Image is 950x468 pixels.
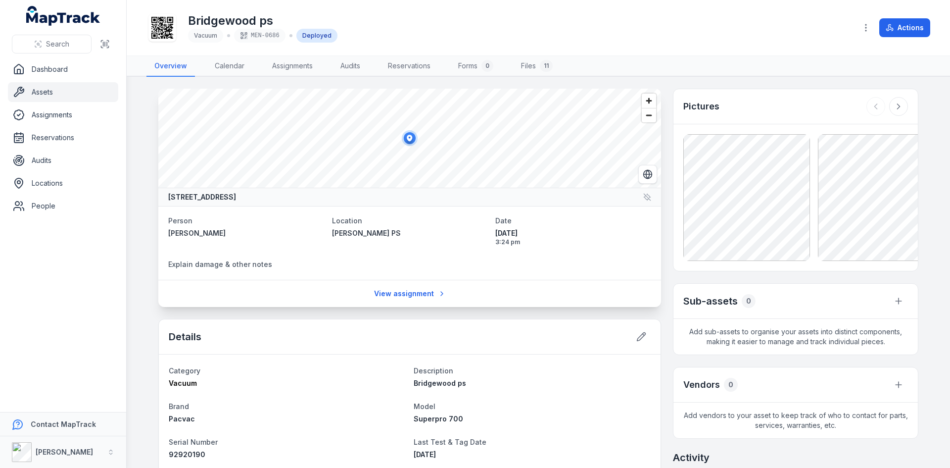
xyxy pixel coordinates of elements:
[8,196,118,216] a: People
[8,128,118,148] a: Reservations
[169,415,195,423] span: Pacvac
[414,366,453,375] span: Description
[642,94,656,108] button: Zoom in
[158,89,661,188] canvas: Map
[450,56,501,77] a: Forms0
[481,60,493,72] div: 0
[673,319,918,355] span: Add sub-assets to organise your assets into distinct components, making it easier to manage and t...
[169,379,197,387] span: Vacuum
[8,151,118,170] a: Audits
[26,6,100,26] a: MapTrack
[332,229,401,237] span: [PERSON_NAME] PS
[879,18,930,37] button: Actions
[168,192,236,202] strong: [STREET_ADDRESS]
[683,294,738,308] h2: Sub-assets
[742,294,756,308] div: 0
[513,56,561,77] a: Files11
[642,108,656,122] button: Zoom out
[146,56,195,77] a: Overview
[168,228,324,238] a: [PERSON_NAME]
[414,438,486,446] span: Last Test & Tag Date
[168,216,192,225] span: Person
[12,35,92,53] button: Search
[46,39,69,49] span: Search
[332,56,368,77] a: Audits
[495,238,651,246] span: 3:24 pm
[414,379,466,387] span: Bridgewood ps
[332,228,488,238] a: [PERSON_NAME] PS
[31,420,96,428] strong: Contact MapTrack
[194,32,217,39] span: Vacuum
[296,29,337,43] div: Deployed
[414,402,435,411] span: Model
[169,402,189,411] span: Brand
[380,56,438,77] a: Reservations
[540,60,553,72] div: 11
[36,448,93,456] strong: [PERSON_NAME]
[234,29,285,43] div: MEN-0686
[368,284,452,303] a: View assignment
[8,82,118,102] a: Assets
[169,366,200,375] span: Category
[495,216,512,225] span: Date
[169,438,218,446] span: Serial Number
[8,105,118,125] a: Assignments
[168,260,272,268] span: Explain damage & other notes
[673,403,918,438] span: Add vendors to your asset to keep track of who to contact for parts, services, warranties, etc.
[207,56,252,77] a: Calendar
[683,100,719,113] h3: Pictures
[332,216,362,225] span: Location
[414,450,436,459] span: [DATE]
[169,450,205,459] span: 92920190
[8,173,118,193] a: Locations
[673,451,710,465] h2: Activity
[414,450,436,459] time: 8/7/2025, 12:00:00 AM
[724,378,738,392] div: 0
[638,165,657,184] button: Switch to Satellite View
[683,378,720,392] h3: Vendors
[188,13,337,29] h1: Bridgewood ps
[169,330,201,344] h2: Details
[495,228,651,238] span: [DATE]
[264,56,321,77] a: Assignments
[495,228,651,246] time: 8/14/2025, 3:24:20 PM
[8,59,118,79] a: Dashboard
[414,415,463,423] span: Superpro 700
